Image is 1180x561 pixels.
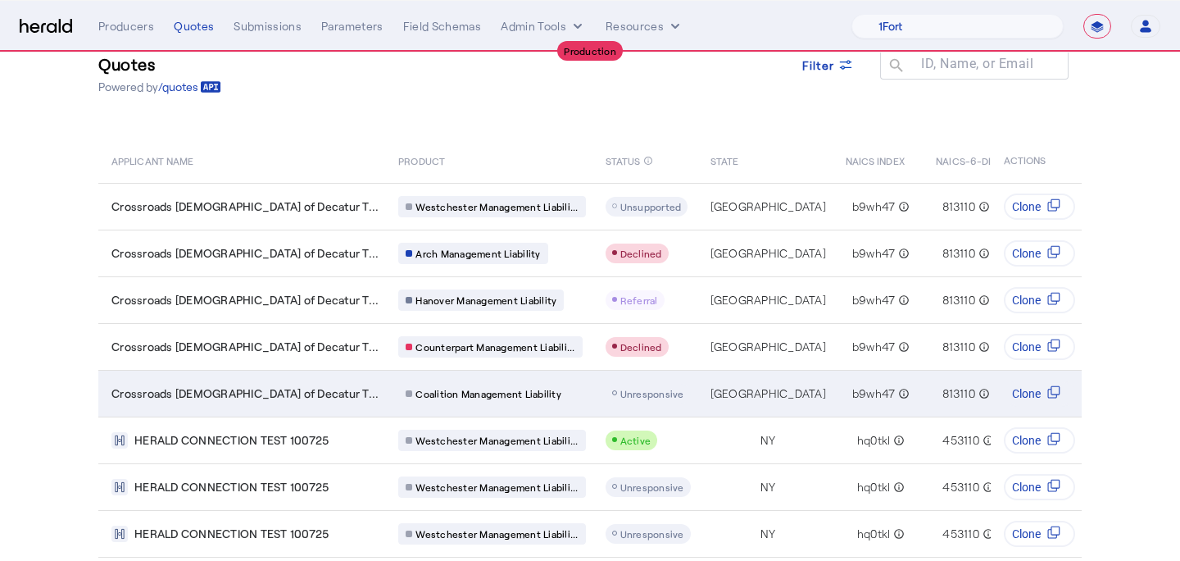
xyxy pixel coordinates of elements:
span: Westchester Management Liabili... [415,481,578,494]
span: NAICS INDEX [846,152,905,168]
span: Unsupported [620,201,682,212]
mat-icon: info_outline [975,385,990,402]
mat-icon: info_outline [979,479,994,495]
button: Filter [789,50,868,80]
span: Westchester Management Liabili... [415,434,578,447]
span: NY [760,432,776,449]
mat-icon: info_outline [975,198,990,215]
span: HERALD CONNECTION TEST 100725 [134,479,329,495]
mat-icon: info_outline [895,339,910,355]
button: Clone [1004,381,1075,407]
span: Arch Management Liability [415,247,540,260]
span: 453110 [942,479,979,495]
span: Crossroads [DEMOGRAPHIC_DATA] of Decatur T... [111,245,379,262]
span: 453110 [942,526,979,542]
span: Declined [620,341,662,353]
span: Declined [620,248,662,259]
button: Clone [1004,334,1075,360]
span: Clone [1012,432,1041,449]
mat-icon: info_outline [979,432,994,449]
button: Resources dropdown menu [606,18,683,34]
span: Hanover Management Liability [415,294,556,307]
span: Unresponsive [620,481,684,493]
span: Clone [1012,526,1041,542]
mat-icon: info_outline [643,152,653,170]
mat-icon: info_outline [979,526,994,542]
span: b9wh47 [852,339,896,355]
mat-icon: info_outline [890,526,905,542]
img: Herald Logo [20,19,72,34]
span: Clone [1012,479,1041,495]
span: Unresponsive [620,388,684,399]
h3: Quotes [98,52,221,75]
mat-icon: info_outline [895,292,910,308]
mat-icon: info_outline [890,432,905,449]
span: HERALD CONNECTION TEST 100725 [134,432,329,449]
mat-icon: info_outline [895,385,910,402]
span: [GEOGRAPHIC_DATA] [710,385,826,402]
span: Crossroads [DEMOGRAPHIC_DATA] of Decatur T... [111,339,379,355]
span: Crossroads [DEMOGRAPHIC_DATA] of Decatur T... [111,385,379,402]
span: Clone [1012,198,1041,215]
mat-icon: search [880,57,908,77]
span: Crossroads [DEMOGRAPHIC_DATA] of Decatur T... [111,292,379,308]
span: Clone [1012,245,1041,262]
div: Field Schemas [403,18,482,34]
span: b9wh47 [852,198,896,215]
span: APPLICANT NAME [111,152,193,168]
span: Counterpart Management Liabili... [415,340,574,353]
span: 813110 [942,245,975,262]
span: hq0tkl [857,526,891,542]
span: 813110 [942,385,975,402]
mat-icon: info_outline [975,245,990,262]
span: 813110 [942,339,975,355]
span: NY [760,526,776,542]
div: Producers [98,18,154,34]
span: hq0tkl [857,479,891,495]
span: Westchester Management Liabili... [415,527,578,540]
span: 813110 [942,292,975,308]
span: Crossroads [DEMOGRAPHIC_DATA] of Decatur T... [111,198,379,215]
mat-icon: info_outline [975,339,990,355]
div: Parameters [321,18,383,34]
button: Clone [1004,194,1075,220]
button: Clone [1004,427,1075,454]
button: Clone [1004,287,1075,313]
span: NAICS-6-DIGIT [936,152,1006,168]
span: [GEOGRAPHIC_DATA] [710,245,826,262]
span: hq0tkl [857,432,891,449]
span: Active [620,435,651,446]
span: [GEOGRAPHIC_DATA] [710,339,826,355]
span: NY [760,479,776,495]
button: Clone [1004,521,1075,547]
span: b9wh47 [852,292,896,308]
mat-icon: info_outline [895,245,910,262]
span: Clone [1012,385,1041,402]
span: b9wh47 [852,245,896,262]
span: 813110 [942,198,975,215]
button: Clone [1004,474,1075,500]
button: Clone [1004,240,1075,267]
span: [GEOGRAPHIC_DATA] [710,198,826,215]
button: internal dropdown menu [501,18,586,34]
span: Coalition Management Liability [415,387,561,400]
span: 453110 [942,432,979,449]
div: Submissions [234,18,302,34]
span: Clone [1012,292,1041,308]
span: PRODUCT [398,152,445,168]
span: HERALD CONNECTION TEST 100725 [134,526,329,542]
span: Clone [1012,339,1041,355]
mat-icon: info_outline [895,198,910,215]
span: Westchester Management Liabili... [415,200,578,213]
div: Quotes [174,18,214,34]
span: Referral [620,294,658,306]
a: /quotes [158,79,221,95]
mat-label: ID, Name, or Email [921,56,1033,71]
div: Production [557,41,623,61]
span: Unresponsive [620,528,684,540]
p: Powered by [98,79,221,95]
span: [GEOGRAPHIC_DATA] [710,292,826,308]
span: STATUS [606,152,641,168]
mat-icon: info_outline [975,292,990,308]
span: Filter [802,57,835,74]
